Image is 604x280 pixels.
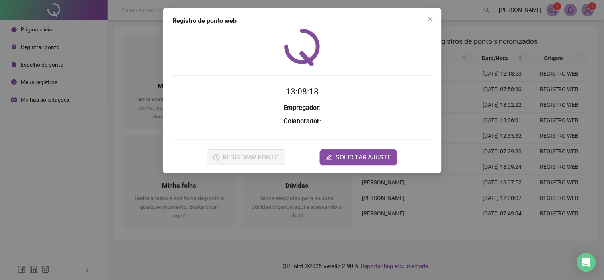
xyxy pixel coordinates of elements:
strong: Colaborador [283,117,319,125]
button: REGISTRAR PONTO [207,149,285,165]
span: close [427,16,434,22]
img: QRPoint [284,29,320,66]
h3: : [172,103,432,113]
time: 13:08:18 [286,87,319,96]
span: edit [326,154,332,161]
strong: Empregador [283,104,319,112]
div: Registro de ponto web [172,16,432,25]
button: Close [424,13,437,25]
div: Open Intercom Messenger [577,253,596,272]
span: SOLICITAR AJUSTE [336,153,391,162]
button: editSOLICITAR AJUSTE [320,149,397,165]
h3: : [172,116,432,127]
